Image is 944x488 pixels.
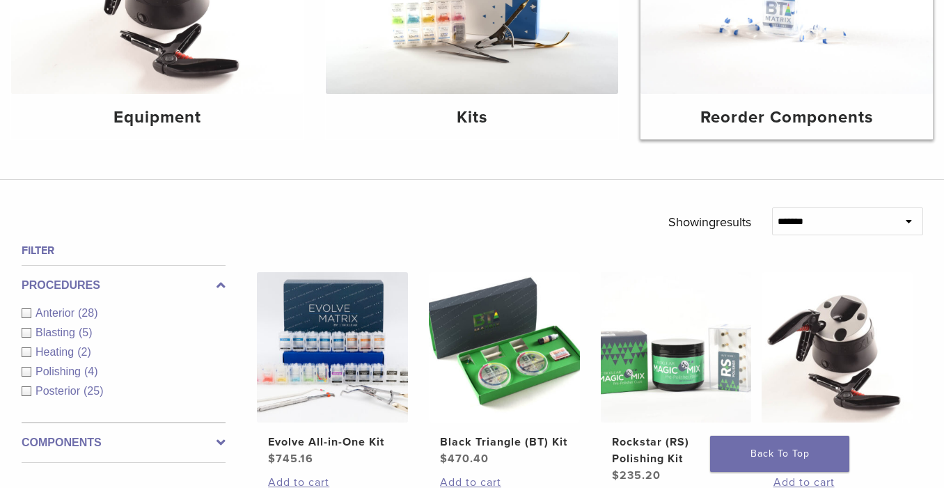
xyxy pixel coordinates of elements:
span: (25) [84,385,103,397]
img: HeatSync Kit [762,272,913,423]
p: Showing results [668,207,751,237]
img: Black Triangle (BT) Kit [429,272,580,423]
h2: Black Triangle (BT) Kit [440,434,568,450]
span: Heating [36,346,77,358]
span: (5) [79,326,93,338]
bdi: 745.16 [268,452,313,466]
h2: Rockstar (RS) Polishing Kit [612,434,740,467]
a: Black Triangle (BT) KitBlack Triangle (BT) Kit $470.40 [429,272,580,468]
span: (28) [78,307,97,319]
span: Blasting [36,326,79,338]
a: Evolve All-in-One KitEvolve All-in-One Kit $745.16 [257,272,408,468]
h2: Evolve All-in-One Kit [268,434,396,450]
h4: Reorder Components [652,105,922,130]
span: (4) [84,365,98,377]
span: $ [268,452,276,466]
span: (2) [77,346,91,358]
bdi: 235.20 [612,469,661,482]
img: Rockstar (RS) Polishing Kit [601,272,752,423]
a: HeatSync KitHeatSync Kit $1,041.70 [762,272,913,468]
bdi: 470.40 [440,452,489,466]
label: Components [22,434,226,451]
h4: Kits [337,105,607,130]
h4: Filter [22,242,226,259]
label: Procedures [22,277,226,294]
span: $ [612,469,620,482]
h4: Equipment [22,105,292,130]
img: Evolve All-in-One Kit [257,272,408,423]
span: $ [440,452,448,466]
a: Rockstar (RS) Polishing KitRockstar (RS) Polishing Kit $235.20 [601,272,752,485]
span: Anterior [36,307,78,319]
span: Polishing [36,365,84,377]
h2: HeatSync Kit [773,434,902,450]
a: Back To Top [710,436,849,472]
span: Posterior [36,385,84,397]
